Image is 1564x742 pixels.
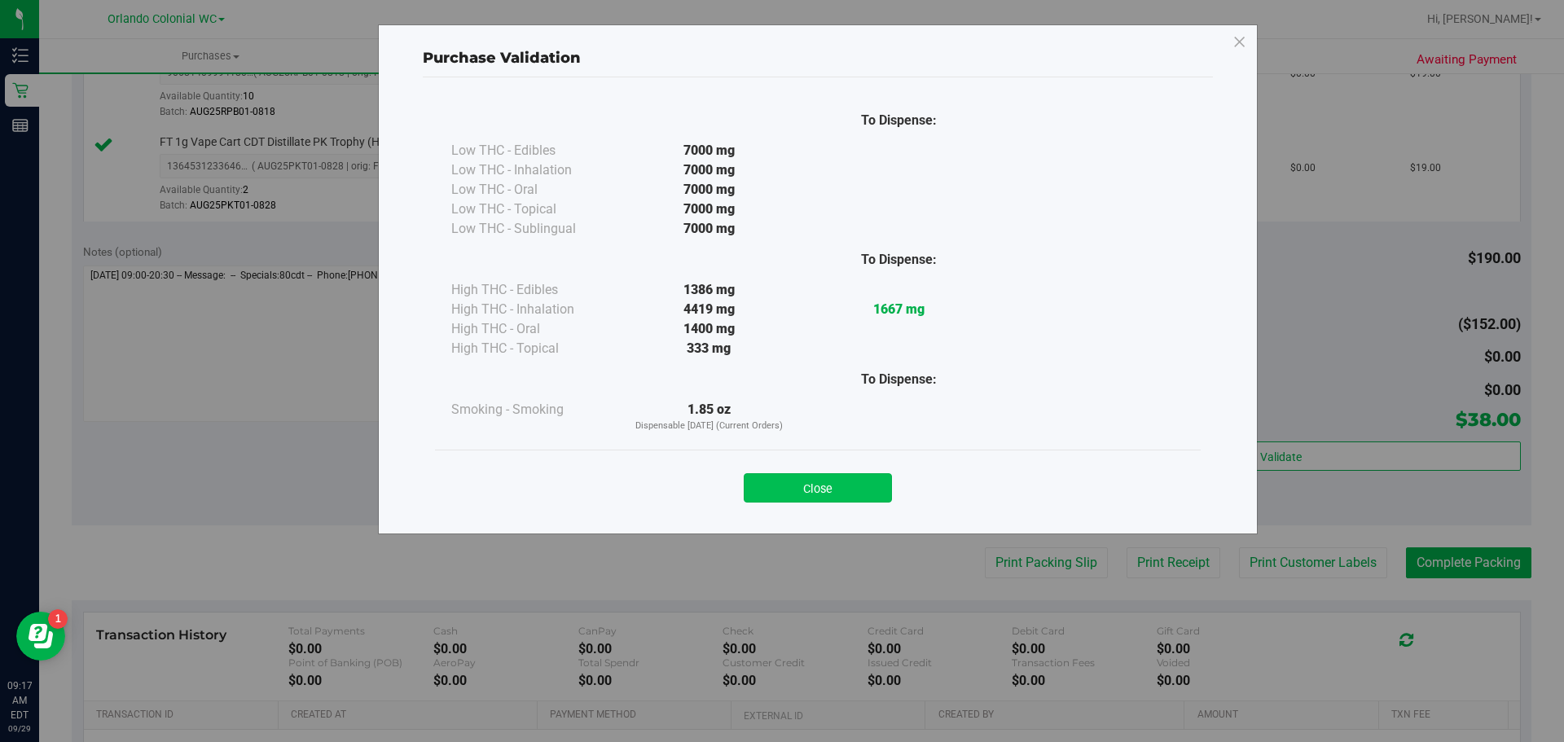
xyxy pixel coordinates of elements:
[614,141,804,160] div: 7000 mg
[614,339,804,358] div: 333 mg
[614,160,804,180] div: 7000 mg
[804,250,994,270] div: To Dispense:
[873,301,925,317] strong: 1667 mg
[804,370,994,389] div: To Dispense:
[451,319,614,339] div: High THC - Oral
[804,111,994,130] div: To Dispense:
[614,319,804,339] div: 1400 mg
[451,180,614,200] div: Low THC - Oral
[744,473,892,503] button: Close
[451,280,614,300] div: High THC - Edibles
[614,280,804,300] div: 1386 mg
[451,300,614,319] div: High THC - Inhalation
[16,612,65,661] iframe: Resource center
[614,300,804,319] div: 4419 mg
[451,160,614,180] div: Low THC - Inhalation
[614,180,804,200] div: 7000 mg
[614,419,804,433] p: Dispensable [DATE] (Current Orders)
[614,400,804,433] div: 1.85 oz
[451,200,614,219] div: Low THC - Topical
[451,219,614,239] div: Low THC - Sublingual
[451,141,614,160] div: Low THC - Edibles
[423,49,581,67] span: Purchase Validation
[48,609,68,629] iframe: Resource center unread badge
[614,200,804,219] div: 7000 mg
[614,219,804,239] div: 7000 mg
[451,339,614,358] div: High THC - Topical
[451,400,614,419] div: Smoking - Smoking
